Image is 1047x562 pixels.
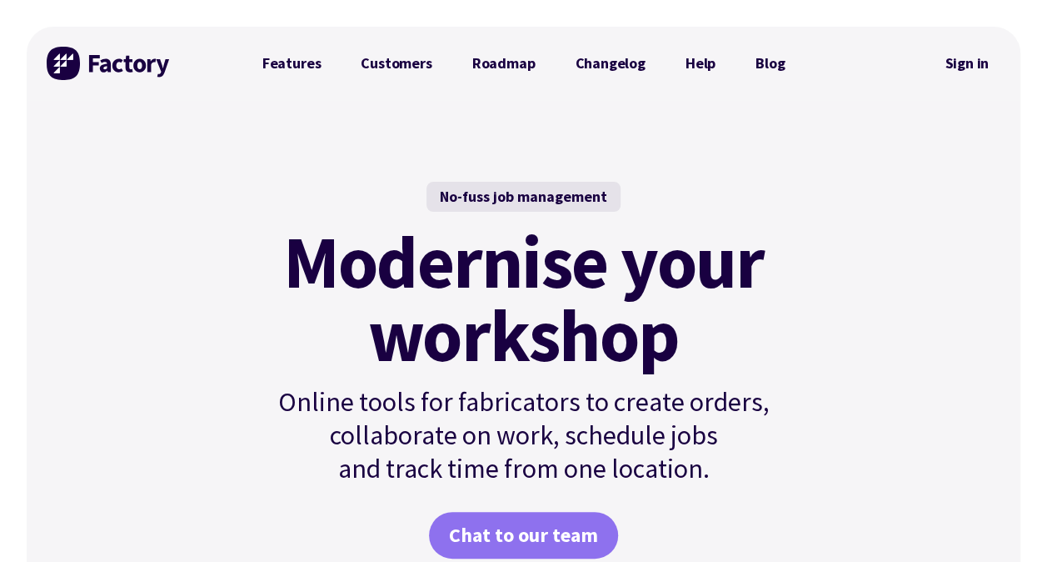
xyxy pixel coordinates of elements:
[452,47,556,80] a: Roadmap
[47,47,172,80] img: Factory
[242,47,805,80] nav: Primary Navigation
[242,385,805,485] p: Online tools for fabricators to create orders, collaborate on work, schedule jobs and track time ...
[429,512,618,559] a: Chat to our team
[341,47,451,80] a: Customers
[666,47,735,80] a: Help
[283,225,764,372] mark: Modernise your workshop
[735,47,805,80] a: Blog
[933,44,1000,83] a: Sign in
[933,44,1000,83] nav: Secondary Navigation
[555,47,665,80] a: Changelog
[762,382,1047,562] iframe: Chat Widget
[242,47,342,80] a: Features
[426,182,621,212] div: No-fuss job management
